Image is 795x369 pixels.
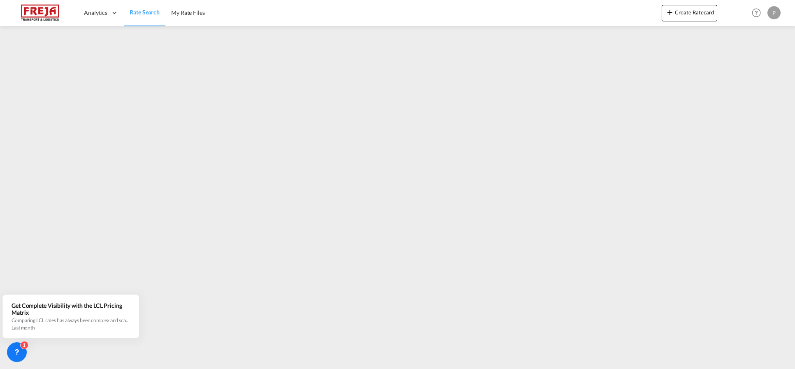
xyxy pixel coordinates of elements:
[84,9,107,17] span: Analytics
[767,6,781,19] div: P
[12,4,68,22] img: 586607c025bf11f083711d99603023e7.png
[665,7,675,17] md-icon: icon-plus 400-fg
[749,6,767,21] div: Help
[749,6,763,20] span: Help
[171,9,205,16] span: My Rate Files
[130,9,160,16] span: Rate Search
[662,5,717,21] button: icon-plus 400-fgCreate Ratecard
